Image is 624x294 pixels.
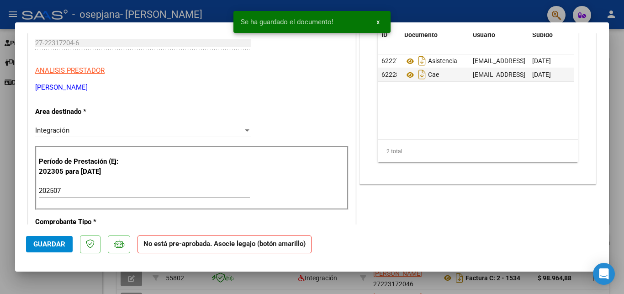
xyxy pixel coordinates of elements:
[401,25,469,45] datatable-header-cell: Documento
[532,31,553,38] span: Subido
[416,53,428,68] i: Descargar documento
[35,217,129,227] p: Comprobante Tipo *
[33,240,65,248] span: Guardar
[35,82,349,93] p: [PERSON_NAME]
[39,156,131,177] p: Período de Prestación (Ej: 202305 para [DATE]
[404,31,438,38] span: Documento
[381,57,400,64] span: 62227
[469,25,529,45] datatable-header-cell: Usuario
[378,140,578,163] div: 2 total
[404,58,457,65] span: Asistencia
[241,17,333,27] span: Se ha guardado el documento!
[473,31,495,38] span: Usuario
[532,57,551,64] span: [DATE]
[369,14,387,30] button: x
[35,107,129,117] p: Area destinado *
[404,71,439,79] span: Cae
[137,235,312,253] strong: No está pre-aprobada. Asocie legajo (botón amarillo)
[529,25,574,45] datatable-header-cell: Subido
[35,126,69,134] span: Integración
[376,18,380,26] span: x
[593,263,615,285] div: Open Intercom Messenger
[532,71,551,78] span: [DATE]
[416,67,428,82] i: Descargar documento
[26,236,73,252] button: Guardar
[381,71,400,78] span: 62228
[35,66,105,75] span: ANALISIS PRESTADOR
